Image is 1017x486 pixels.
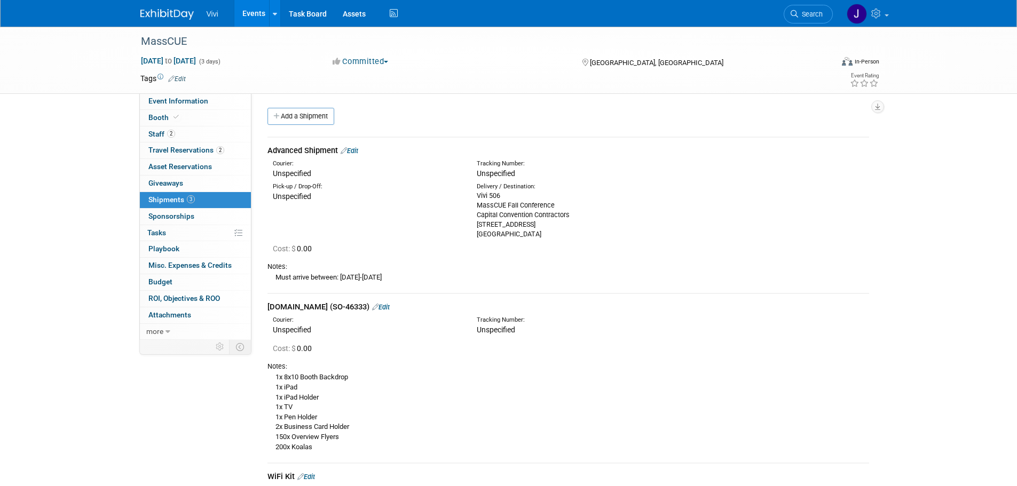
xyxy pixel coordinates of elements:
span: to [163,57,174,65]
div: In-Person [854,58,879,66]
div: WiFi Kit [267,471,869,482]
a: Giveaways [140,176,251,192]
span: Shipments [148,195,195,204]
div: Notes: [267,262,869,272]
span: Cost: $ [273,344,297,353]
span: Budget [148,277,172,286]
span: Misc. Expenses & Credits [148,261,232,269]
div: Delivery / Destination: [477,182,665,191]
div: Courier: [273,316,461,324]
span: 0.00 [273,244,316,253]
div: 1x 8x10 Booth Backdrop 1x iPad 1x iPad Holder 1x TV 1x Pen Holder 2x Business Card Holder 150x Ov... [267,371,869,452]
a: Shipments3 [140,192,251,208]
td: Toggle Event Tabs [229,340,251,354]
a: Booth [140,110,251,126]
a: Edit [341,147,358,155]
div: MassCUE [137,32,817,51]
span: Asset Reservations [148,162,212,171]
div: Courier: [273,160,461,168]
a: Attachments [140,307,251,323]
span: ROI, Objectives & ROO [148,294,220,302]
div: Advanced Shipment [267,145,869,156]
i: Booth reservation complete [174,114,179,120]
div: Event Format [770,55,880,71]
a: Budget [140,274,251,290]
td: Personalize Event Tab Strip [211,340,230,354]
span: Giveaways [148,179,183,187]
span: Event Information [148,97,208,105]
span: Vivi [207,10,218,18]
a: Edit [297,473,315,481]
div: [DOMAIN_NAME] (SO-46333) [267,301,869,313]
div: Must arrive between: [DATE]-[DATE] [267,272,869,283]
span: [DATE] [DATE] [140,56,196,66]
img: Format-Inperson.png [842,57,853,66]
a: Asset Reservations [140,159,251,175]
img: ExhibitDay [140,9,194,20]
span: Travel Reservations [148,146,224,154]
a: Tasks [140,225,251,241]
a: Search [784,5,833,23]
span: Tasks [147,228,166,237]
span: Sponsorships [148,212,194,220]
span: Search [798,10,823,18]
span: Unspecified [273,192,311,201]
span: Playbook [148,244,179,253]
a: ROI, Objectives & ROO [140,291,251,307]
td: Tags [140,73,186,84]
div: Unspecified [273,168,461,179]
span: Staff [148,130,175,138]
span: Unspecified [477,325,515,334]
div: Tracking Number: [477,160,716,168]
a: Add a Shipment [267,108,334,125]
a: Travel Reservations2 [140,142,251,158]
a: Playbook [140,241,251,257]
a: Misc. Expenses & Credits [140,258,251,274]
span: Cost: $ [273,244,297,253]
a: Event Information [140,93,251,109]
div: Notes: [267,362,869,371]
span: Booth [148,113,181,122]
span: more [146,327,163,336]
span: [GEOGRAPHIC_DATA], [GEOGRAPHIC_DATA] [590,59,723,67]
a: Edit [168,75,186,83]
div: Unspecified [273,324,461,335]
span: 2 [167,130,175,138]
span: 2 [216,146,224,154]
span: Attachments [148,310,191,319]
span: 3 [187,195,195,203]
a: Sponsorships [140,209,251,225]
div: Pick-up / Drop-Off: [273,182,461,191]
a: Staff2 [140,126,251,142]
span: 0.00 [273,344,316,353]
div: Vivi 506 MassCUE Fall Conference Capital Convention Contractors [STREET_ADDRESS] [GEOGRAPHIC_DATA] [477,191,665,239]
div: Tracking Number: [477,316,716,324]
span: Unspecified [477,169,515,178]
div: Event Rating [850,73,879,78]
a: more [140,324,251,340]
img: Jonathan Rendon [847,4,867,24]
a: Edit [372,303,390,311]
button: Committed [329,56,392,67]
span: (3 days) [198,58,220,65]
